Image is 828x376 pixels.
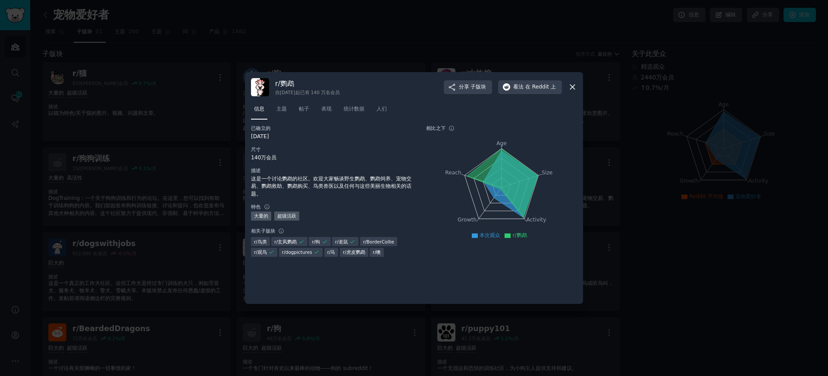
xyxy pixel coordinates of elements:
font: 帖子 [299,106,309,112]
font: r/ [275,79,280,88]
tspan: Reach [445,169,461,175]
font: 这是一个讨论鹦鹉的社区。欢迎大家畅谈野生鹦鹉、鹦鹉饲养、宠物交易、鹦鹉救助、鹦鹉购买、鸟类兽医以及任何与这些美丽生物相关的话题。 [251,176,411,197]
font: 相关子版块 [251,228,275,234]
font: 140万 [251,155,266,161]
font: 子版块 [470,84,486,90]
font: 已确立的 [251,126,270,131]
font: BorderCollie [367,239,394,244]
font: r/ [254,239,257,244]
font: 信息 [254,106,264,112]
button: 分享子版块 [444,80,492,94]
font: 统计数据 [344,106,364,112]
font: 相比之下 [426,126,445,131]
font: 会员 [266,155,276,161]
font: r/ [274,239,278,244]
font: r/ [282,250,285,255]
font: r/ [312,239,315,244]
font: 狗 [315,239,320,244]
font: 看法 [513,84,524,90]
font: 虎皮鹦鹉 [346,250,365,255]
a: 主题 [273,102,290,120]
font: r/ [363,239,367,244]
img: 鹦鹉 [251,78,269,96]
font: 玄凤鹦鹉 [278,239,297,244]
font: r/ [343,250,346,255]
font: 描述 [251,168,261,173]
a: 人们 [373,102,390,120]
font: r/ [373,250,376,255]
tspan: Growth [458,217,477,223]
a: 表现 [318,102,335,120]
font: 大量的 [254,213,268,218]
font: 表现 [321,106,332,112]
a: 信息 [251,102,267,120]
button: 看法在 Reddit 上 [498,80,562,94]
font: 主题 [276,106,287,112]
font: 已有 140 万名 [300,90,331,95]
font: 本次观众 [480,232,500,238]
font: 老鼠 [339,239,348,244]
tspan: Size [542,169,552,175]
font: r/鹦鹉 [512,232,527,238]
font: 分享 [459,84,469,90]
font: 特色 [251,204,261,209]
font: r/ [335,239,339,244]
font: 超级活跃 [277,213,296,218]
font: 在 Reddit 上 [525,84,556,90]
font: 自[DATE]起 [275,90,300,95]
tspan: Activity [527,217,546,223]
tspan: Age [496,140,507,146]
a: 统计数据 [341,102,367,120]
font: 噢 [376,250,381,255]
font: 观鸟 [257,250,267,255]
font: 尺寸 [251,147,261,152]
a: 帖子 [296,102,312,120]
font: 马 [330,250,335,255]
font: r/ [254,250,257,255]
font: 鹦鹉 [280,79,294,88]
font: [DATE] [251,133,269,139]
font: r/ [327,250,331,255]
font: 鸟类 [257,239,267,244]
font: dogpictures [285,250,312,255]
font: 会员 [330,90,340,95]
font: 人们 [376,106,387,112]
